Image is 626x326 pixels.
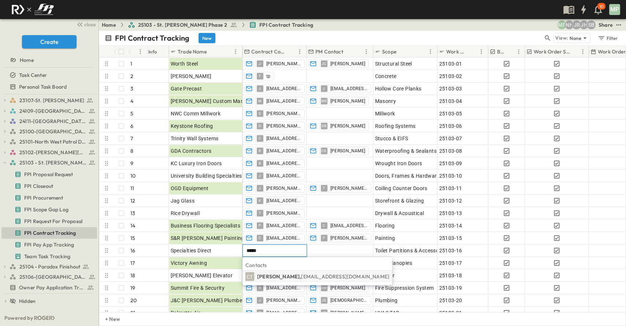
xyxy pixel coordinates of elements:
p: PM Contact [315,48,343,55]
button: New [199,33,215,43]
span: FPI Contract Tracking [24,229,76,237]
div: Jayden Ramirez (jramirez@fpibuilders.com) [572,21,581,29]
span: KC Luxury Iron Doors [171,160,222,167]
span: Hollow Core Planks [375,85,422,92]
p: View: [555,34,568,42]
span: C [323,225,325,226]
span: Doors, Frames & Hardware [375,172,440,179]
span: 25101-North West Patrol Division [19,138,86,145]
span: OGD Equipment [171,185,209,192]
span: Team Task Tracking [24,253,70,260]
span: 25103-04 [439,97,462,105]
a: FPI Scope Gap Log [1,204,96,215]
span: Masonry [375,97,396,105]
div: Filter [597,34,618,42]
p: 5 [130,110,133,117]
span: FPI Procurement [24,194,63,201]
div: Team Task Trackingtest [1,251,97,262]
a: FPI Proposal Request [1,169,96,179]
a: Personal Task Board [1,82,96,92]
span: [PERSON_NAME][EMAIL_ADDRESS][PERSON_NAME][DOMAIN_NAME] [330,185,368,191]
a: Team Task Tracking [1,251,96,262]
button: MP [608,3,621,16]
span: [PERSON_NAME] [330,123,366,129]
a: FPI Request For Proposal [1,216,96,226]
span: [PERSON_NAME][EMAIL_ADDRESS][PERSON_NAME][DOMAIN_NAME] [266,61,301,67]
div: Owner Pay Application Trackingtest [1,282,97,293]
span: Summit Fire & Security [171,284,225,292]
span: 25103 - St. [PERSON_NAME] Phase 2 [138,21,227,29]
span: FPI Proposal Request [24,171,73,178]
div: FPI Procurementtest [1,192,97,204]
button: Menu [231,47,240,56]
span: [PERSON_NAME][EMAIL_ADDRESS][DOMAIN_NAME] [266,123,301,129]
span: 25103-13 [439,210,462,217]
span: GDA Contractors [171,147,212,155]
span: [EMAIL_ADDRESS][DOMAIN_NAME] [266,86,301,92]
span: 25103-08 [439,147,462,155]
span: [PERSON_NAME] Custom Masonry [171,97,254,105]
p: Contacts [245,262,389,269]
a: FPI Contract Tracking [249,21,313,29]
span: 25103-16 [439,247,462,254]
span: [EMAIL_ADDRESS][DOMAIN_NAME] [266,223,301,229]
button: Create [22,35,77,48]
a: FPI Closeout [1,181,96,191]
span: [EMAIL_ADDRESS][DOMAIN_NAME] [330,86,368,92]
span: 25103-02 [439,73,462,80]
div: Nila Hutcheson (nhutcheson@fpibuilders.com) [565,21,574,29]
img: c8d7d1ed905e502e8f77bf7063faec64e13b34fdb1f2bdd94b0e311fc34f8000.png [9,2,56,17]
span: FPI Request For Proposal [24,218,82,225]
span: Metal Canopies [375,259,412,267]
span: [PERSON_NAME] [PERSON_NAME] [330,310,368,316]
span: [PERSON_NAME][EMAIL_ADDRESS][DOMAIN_NAME] [330,235,368,241]
p: 12 [130,197,135,204]
button: Menu [136,47,145,56]
span: J [259,63,261,64]
div: FPI Contract Trackingtest [1,227,97,239]
a: Home [102,21,116,29]
button: Sort [132,48,140,56]
span: Rice Drywall [171,210,200,217]
div: 23107-St. [PERSON_NAME]test [1,95,97,106]
p: Trade Name [178,48,207,55]
a: 25103 - St. [PERSON_NAME] Phase 2 [10,158,96,168]
span: [PERSON_NAME] Elevator [171,272,233,279]
a: FPI Procurement [1,193,96,203]
button: Sort [573,48,581,56]
button: Sort [508,48,516,56]
p: 20 [130,297,137,304]
span: 25103-19 [439,284,462,292]
span: 25103-12 [439,197,462,204]
div: FPI Proposal Requesttest [1,168,97,180]
span: Roofing Systems [375,122,416,130]
span: Drywall & Acoustical [375,210,424,217]
span: [PERSON_NAME][EMAIL_ADDRESS][PERSON_NAME][DOMAIN_NAME] [266,297,301,303]
p: FPI Contract Tracking [115,33,190,43]
div: FPI Closeouttest [1,180,97,192]
span: Personal Task Board [19,83,67,90]
div: Info [148,41,157,62]
span: [PERSON_NAME] [330,148,366,154]
a: 25103 - St. [PERSON_NAME] Phase 2 [128,21,238,29]
a: 25106-St. Andrews Parking Lot [10,272,96,282]
button: Menu [362,47,371,56]
a: Owner Pay Application Tracking [1,282,96,293]
div: MP [609,4,620,15]
span: 24111-[GEOGRAPHIC_DATA] [19,118,86,125]
div: 24109-St. Teresa of Calcutta Parish Halltest [1,105,97,117]
button: Sort [398,48,406,56]
span: NWC Comm Millwork [171,110,221,117]
span: JC [322,63,327,64]
span: Waterproofing & Sealants [375,147,437,155]
p: 17 [130,259,135,267]
span: J&C [PERSON_NAME] Plumbers [171,297,247,304]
